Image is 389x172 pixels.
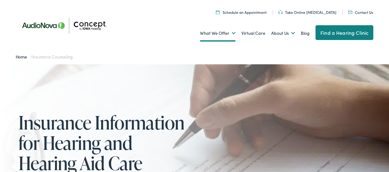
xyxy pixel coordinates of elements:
[16,54,30,60] a: Home
[216,10,220,14] img: A calendar icon to schedule an appointment at Concept by Iowa Hearing.
[16,54,73,60] span: /
[200,22,236,45] a: What We Offer
[316,25,373,40] a: Find a Hearing Clinic
[348,11,352,14] img: utility icon
[271,22,295,45] a: About Us
[301,22,310,45] a: Blog
[216,10,267,15] a: Schedule an Appointment
[278,10,336,15] a: Take Online [MEDICAL_DATA]
[278,10,283,14] img: utility icon
[32,54,73,60] span: Insurance Counseling
[348,10,373,15] a: Contact Us
[241,22,265,45] a: Virtual Care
